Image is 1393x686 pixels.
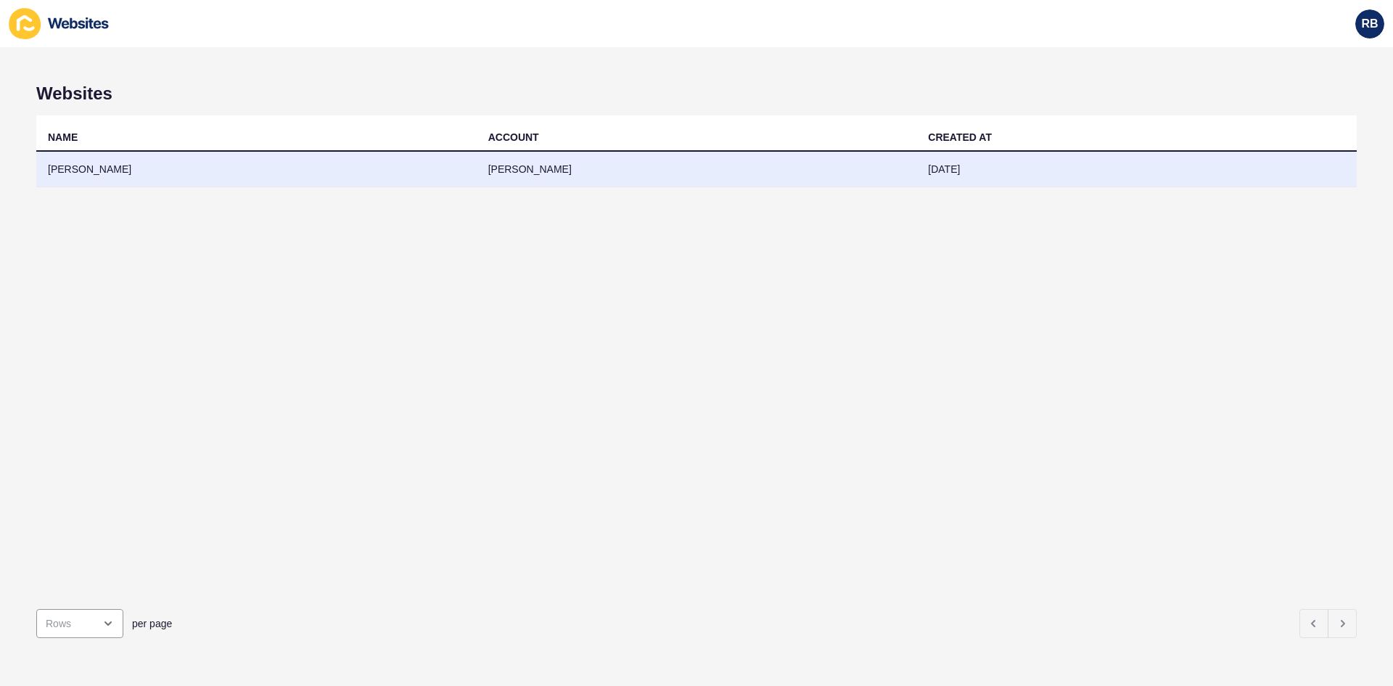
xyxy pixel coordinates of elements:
[488,130,539,144] div: ACCOUNT
[477,152,917,187] td: [PERSON_NAME]
[1361,17,1378,31] span: RB
[928,130,992,144] div: CREATED AT
[132,616,172,631] span: per page
[48,130,78,144] div: NAME
[916,152,1357,187] td: [DATE]
[36,83,1357,104] h1: Websites
[36,609,123,638] div: open menu
[36,152,477,187] td: [PERSON_NAME]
